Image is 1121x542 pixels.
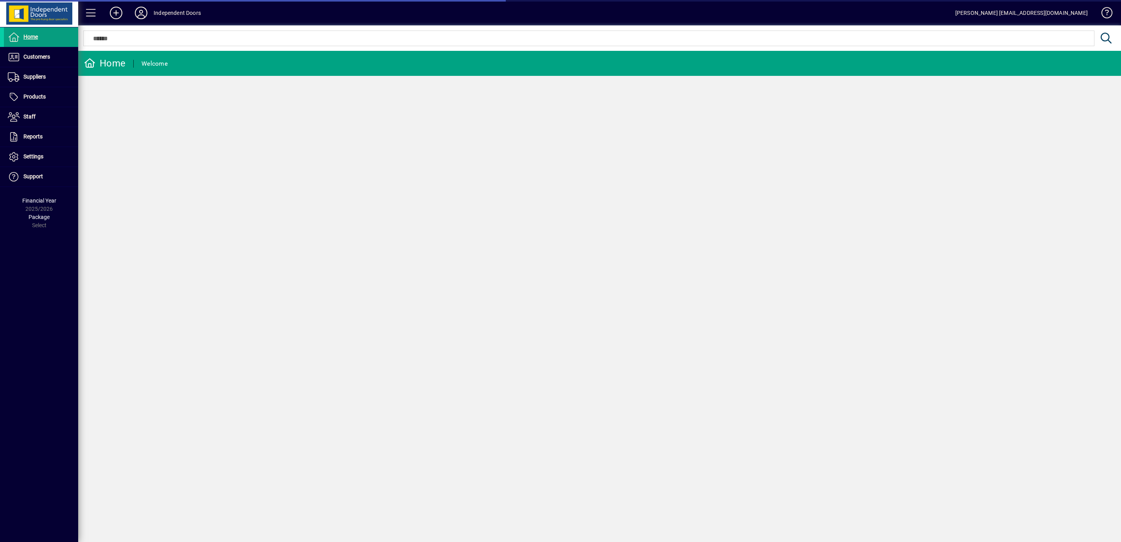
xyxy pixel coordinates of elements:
[22,197,56,204] span: Financial Year
[141,57,168,70] div: Welcome
[29,214,50,220] span: Package
[104,6,129,20] button: Add
[23,173,43,179] span: Support
[23,153,43,160] span: Settings
[23,54,50,60] span: Customers
[4,167,78,187] a: Support
[4,87,78,107] a: Products
[4,47,78,67] a: Customers
[23,113,36,120] span: Staff
[23,34,38,40] span: Home
[23,74,46,80] span: Suppliers
[129,6,154,20] button: Profile
[84,57,125,70] div: Home
[4,107,78,127] a: Staff
[4,147,78,167] a: Settings
[4,127,78,147] a: Reports
[23,93,46,100] span: Products
[23,133,43,140] span: Reports
[955,7,1088,19] div: [PERSON_NAME] [EMAIL_ADDRESS][DOMAIN_NAME]
[1096,2,1111,27] a: Knowledge Base
[4,67,78,87] a: Suppliers
[154,7,201,19] div: Independent Doors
